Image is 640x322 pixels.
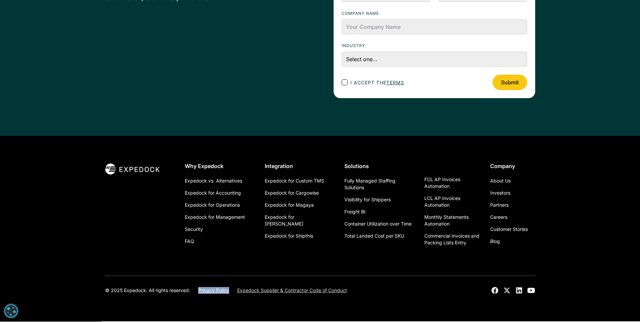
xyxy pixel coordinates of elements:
a: Expedock Supplier & Contractor Code of Conduct [237,287,347,294]
a: Partners [490,199,509,211]
a: Expedock for Management [185,211,245,223]
a: Freight BI [344,206,366,218]
div: © 2025 Expedock. All rights reserved. [105,287,190,294]
a: Container Utilization over Time [344,218,412,230]
a: Expedock for Accounting [185,187,241,199]
a: Commercial Invoices and Packing Lists Entry [424,230,479,249]
a: FCL AP Invoices Automation [424,173,479,192]
input: Your Company Name [342,19,527,34]
img: tab_domain_overview_orange.svg [18,39,24,44]
a: Expedock for Custom TMS [265,175,324,187]
a: Expedock vs. Alternatives [185,175,242,187]
a: About Us [490,175,511,187]
a: Total Landed Cost per SKU [344,230,404,242]
div: Integration [265,163,334,169]
a: Fully Managed Staffing Solutions [344,175,414,194]
a: LCL AP Invoices Automation [424,192,479,211]
a: Monthly Statements Automation [424,211,479,230]
a: Expedock for Magaya [265,199,314,211]
a: Careers [490,211,507,223]
img: tab_keywords_by_traffic_grey.svg [67,39,72,44]
div: Keywords by Traffic [74,40,113,44]
label: Industry [342,42,527,49]
label: Company name [342,10,527,17]
div: Domain Overview [26,40,60,44]
div: Solutions [344,163,414,169]
a: Privacy Policy [198,287,229,294]
a: Investors [490,187,510,199]
div: Why Expedock [185,163,254,169]
a: Expedock for Shipthis [265,230,313,242]
a: Visibility for Shippers [344,194,391,206]
a: FAQ [185,235,194,247]
a: Expedock for Operations [185,199,240,211]
div: Domain: [DOMAIN_NAME] [17,17,74,23]
input: Submit [493,75,527,90]
span: I accept the [350,79,404,86]
div: Company [490,163,535,169]
a: Security [185,223,203,235]
a: Expedock for Cargowise [265,187,319,199]
a: Expedock for [PERSON_NAME] [265,211,334,230]
a: Blog [490,235,500,247]
a: Customer Stories [490,223,528,235]
iframe: To enrich screen reader interactions, please activate Accessibility in Grammarly extension settings [606,290,640,322]
div: Chat Widget [606,290,640,322]
a: terms [386,80,404,85]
